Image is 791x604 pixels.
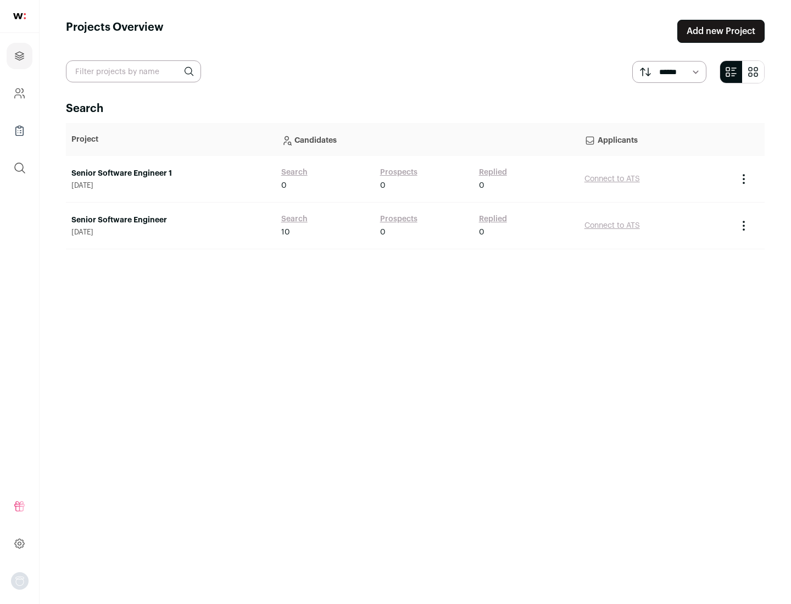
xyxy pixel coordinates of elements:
[479,227,484,238] span: 0
[7,80,32,107] a: Company and ATS Settings
[584,175,640,183] a: Connect to ATS
[7,118,32,144] a: Company Lists
[479,214,507,225] a: Replied
[71,134,270,145] p: Project
[677,20,765,43] a: Add new Project
[479,180,484,191] span: 0
[380,214,417,225] a: Prospects
[66,60,201,82] input: Filter projects by name
[66,20,164,43] h1: Projects Overview
[281,167,308,178] a: Search
[13,13,26,19] img: wellfound-shorthand-0d5821cbd27db2630d0214b213865d53afaa358527fdda9d0ea32b1df1b89c2c.svg
[281,180,287,191] span: 0
[281,128,573,150] p: Candidates
[380,180,386,191] span: 0
[737,219,750,232] button: Project Actions
[71,168,270,179] a: Senior Software Engineer 1
[7,43,32,69] a: Projects
[11,572,29,590] button: Open dropdown
[11,572,29,590] img: nopic.png
[71,228,270,237] span: [DATE]
[380,167,417,178] a: Prospects
[479,167,507,178] a: Replied
[71,215,270,226] a: Senior Software Engineer
[584,128,726,150] p: Applicants
[584,222,640,230] a: Connect to ATS
[281,214,308,225] a: Search
[281,227,290,238] span: 10
[66,101,765,116] h2: Search
[71,181,270,190] span: [DATE]
[380,227,386,238] span: 0
[737,172,750,186] button: Project Actions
